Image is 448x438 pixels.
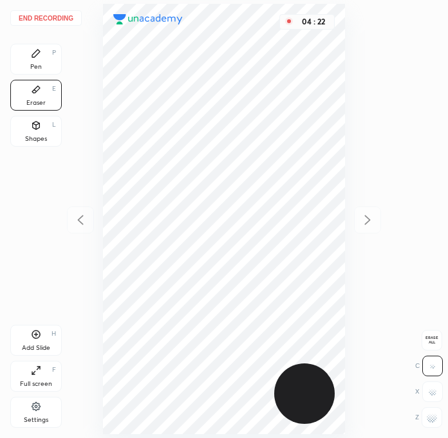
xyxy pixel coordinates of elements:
div: F [52,367,56,373]
div: 04 : 22 [298,17,329,26]
button: End recording [10,10,82,26]
div: Eraser [26,100,46,106]
div: X [415,381,443,402]
div: E [52,86,56,92]
div: Add Slide [22,345,50,351]
div: C [415,356,443,376]
img: logo.38c385cc.svg [113,14,183,24]
div: L [52,122,56,128]
div: Z [415,407,442,428]
div: Full screen [20,381,52,387]
div: Shapes [25,136,47,142]
div: Pen [30,64,42,70]
span: Erase all [422,336,442,345]
div: H [51,331,56,337]
div: P [52,50,56,56]
div: Settings [24,417,48,423]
